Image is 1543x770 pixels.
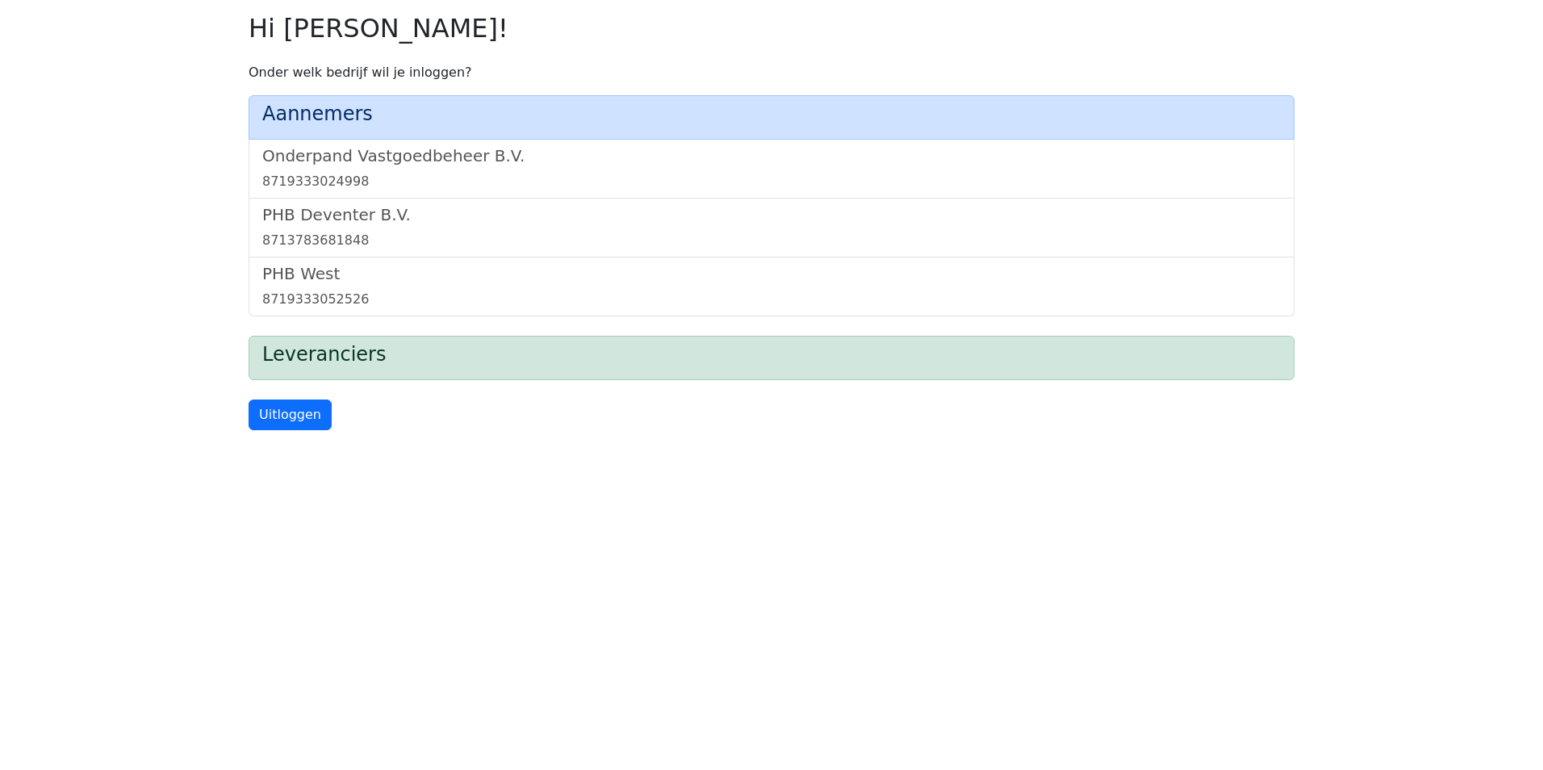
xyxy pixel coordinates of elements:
h2: Hi [PERSON_NAME]! [249,13,1294,44]
a: PHB West8719333052526 [262,264,1281,309]
h4: Leveranciers [262,343,1281,366]
div: 8719333024998 [262,172,1281,191]
h5: Onderpand Vastgoedbeheer B.V. [262,146,1281,165]
div: 8719333052526 [262,290,1281,309]
p: Onder welk bedrijf wil je inloggen? [249,63,1294,82]
a: PHB Deventer B.V.8713783681848 [262,205,1281,250]
h5: PHB Deventer B.V. [262,205,1281,224]
div: 8713783681848 [262,231,1281,250]
h5: PHB West [262,264,1281,283]
a: Onderpand Vastgoedbeheer B.V.8719333024998 [262,146,1281,191]
h4: Aannemers [262,103,1281,126]
a: Uitloggen [249,400,332,430]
